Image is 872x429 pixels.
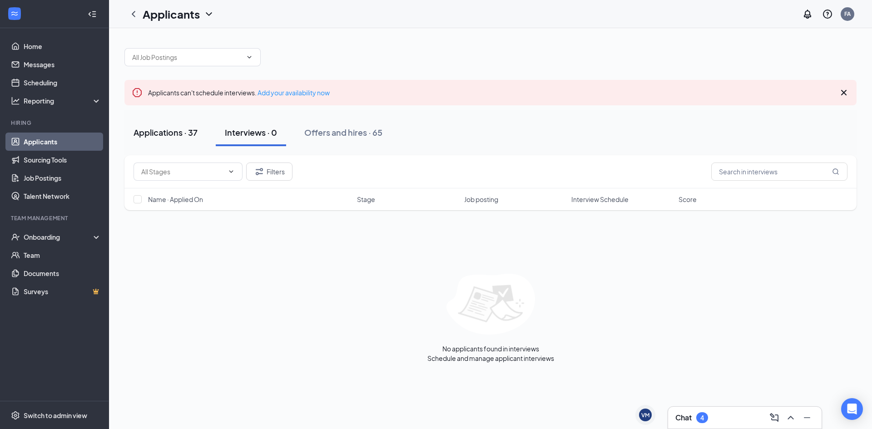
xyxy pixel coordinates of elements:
[141,167,224,177] input: All Stages
[822,9,833,20] svg: QuestionInfo
[24,232,94,242] div: Onboarding
[24,187,101,205] a: Talent Network
[675,413,692,423] h3: Chat
[769,412,780,423] svg: ComposeMessage
[446,274,535,335] img: empty-state
[11,214,99,222] div: Team Management
[148,89,330,97] span: Applicants can't schedule interviews.
[246,163,292,181] button: Filter Filters
[24,264,101,282] a: Documents
[24,96,102,105] div: Reporting
[11,96,20,105] svg: Analysis
[128,9,139,20] svg: ChevronLeft
[783,410,798,425] button: ChevronUp
[844,10,851,18] div: FA
[24,133,101,151] a: Applicants
[24,37,101,55] a: Home
[442,344,539,354] div: No applicants found in interviews
[24,282,101,301] a: SurveysCrown
[134,127,198,138] div: Applications · 37
[785,412,796,423] svg: ChevronUp
[641,411,649,419] div: VM
[132,87,143,98] svg: Error
[258,89,330,97] a: Add your availability now
[24,246,101,264] a: Team
[88,10,97,19] svg: Collapse
[143,6,200,22] h1: Applicants
[11,119,99,127] div: Hiring
[24,411,87,420] div: Switch to admin view
[838,87,849,98] svg: Cross
[24,151,101,169] a: Sourcing Tools
[802,9,813,20] svg: Notifications
[679,195,697,204] span: Score
[767,410,782,425] button: ComposeMessage
[711,163,847,181] input: Search in interviews
[357,195,375,204] span: Stage
[800,410,814,425] button: Minimize
[700,414,704,422] div: 4
[832,168,839,175] svg: MagnifyingGlass
[203,9,214,20] svg: ChevronDown
[132,52,242,62] input: All Job Postings
[304,127,382,138] div: Offers and hires · 65
[11,411,20,420] svg: Settings
[225,127,277,138] div: Interviews · 0
[802,412,813,423] svg: Minimize
[571,195,629,204] span: Interview Schedule
[246,54,253,61] svg: ChevronDown
[148,195,203,204] span: Name · Applied On
[464,195,498,204] span: Job posting
[254,166,265,177] svg: Filter
[10,9,19,18] svg: WorkstreamLogo
[24,74,101,92] a: Scheduling
[228,168,235,175] svg: ChevronDown
[24,55,101,74] a: Messages
[24,169,101,187] a: Job Postings
[841,398,863,420] div: Open Intercom Messenger
[11,232,20,242] svg: UserCheck
[427,354,554,363] div: Schedule and manage applicant interviews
